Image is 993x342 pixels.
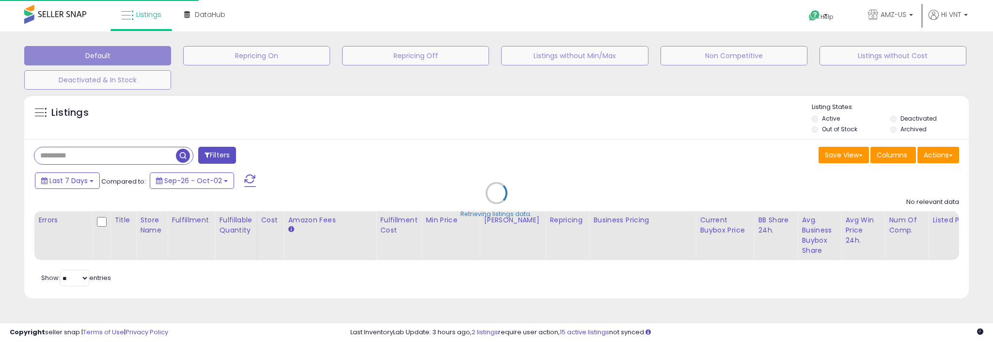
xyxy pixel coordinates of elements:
button: Deactivated & In Stock [24,70,171,90]
i: Click here to read more about un-synced listings. [646,329,651,335]
span: Help [820,13,834,21]
div: Retrieving listings data.. [460,210,533,218]
a: 15 active listings [560,327,609,337]
a: Hi VNT [929,10,968,31]
button: Listings without Cost [820,46,966,65]
a: 2 listings [472,327,498,337]
div: seller snap | | [10,328,168,337]
button: Default [24,46,171,65]
button: Listings without Min/Max [501,46,648,65]
span: DataHub [195,10,225,19]
strong: Copyright [10,327,45,337]
i: Get Help [808,10,820,22]
span: Hi VNT [941,10,961,19]
a: Terms of Use [83,327,124,337]
button: Repricing On [183,46,330,65]
div: Last InventoryLab Update: 3 hours ago, require user action, not synced. [350,328,983,337]
span: AMZ-US [881,10,906,19]
button: Non Competitive [661,46,807,65]
button: Repricing Off [342,46,489,65]
a: Privacy Policy [126,327,168,337]
a: Help [801,2,852,31]
span: Listings [136,10,161,19]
